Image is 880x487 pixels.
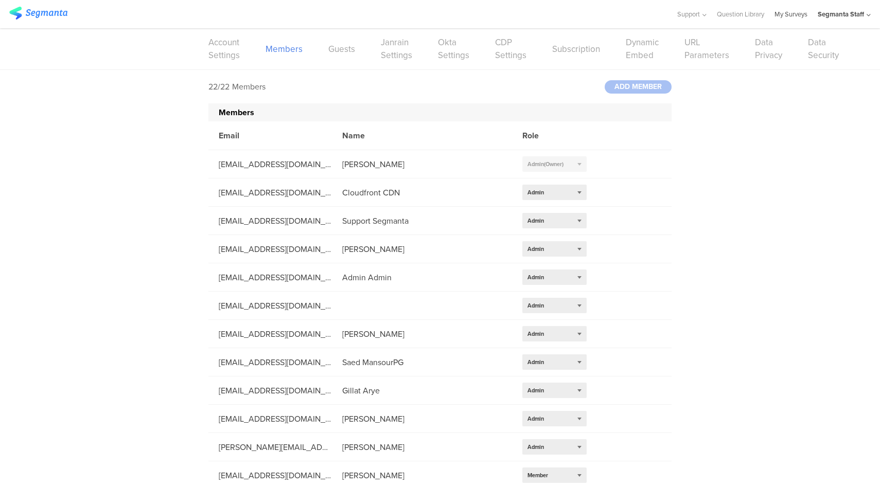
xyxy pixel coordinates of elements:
[527,301,544,310] span: Admin
[527,245,544,253] span: Admin
[208,36,240,62] a: Account Settings
[684,36,729,62] a: URL Parameters
[527,273,544,281] span: Admin
[9,7,67,20] img: segmanta logo
[208,413,332,425] div: [EMAIL_ADDRESS][DOMAIN_NAME]
[332,187,512,199] div: Cloudfront CDN
[495,36,526,62] a: CDP Settings
[208,272,332,283] div: [EMAIL_ADDRESS][DOMAIN_NAME]
[332,328,512,340] div: [PERSON_NAME]
[208,441,332,453] div: [PERSON_NAME][EMAIL_ADDRESS][DOMAIN_NAME]
[208,158,332,170] div: [EMAIL_ADDRESS][DOMAIN_NAME]
[512,130,605,141] div: Role
[818,9,864,19] div: Segmanta Staff
[527,188,544,196] span: Admin
[208,470,332,481] div: [EMAIL_ADDRESS][DOMAIN_NAME]
[208,103,672,121] div: Members
[208,385,332,396] div: [EMAIL_ADDRESS][DOMAIN_NAME]
[808,36,839,62] a: Data Security
[438,36,469,62] a: Okta Settings
[527,358,544,366] span: Admin
[208,328,332,340] div: [EMAIL_ADDRESS][DOMAIN_NAME]
[544,160,564,168] span: (Owner)
[208,300,332,312] div: [EMAIL_ADDRESS][DOMAIN_NAME]
[527,386,544,394] span: Admin
[552,43,600,56] a: Subscription
[527,330,544,338] span: Admin
[208,81,266,93] div: 22/22 Members
[677,9,700,19] span: Support
[332,272,512,283] div: Admin Admin
[208,130,332,141] div: Email
[332,356,512,368] div: Saed MansourPG
[208,187,332,199] div: [EMAIL_ADDRESS][DOMAIN_NAME]
[208,243,332,255] div: [EMAIL_ADDRESS][DOMAIN_NAME]
[332,158,512,170] div: [PERSON_NAME]
[527,443,544,451] span: Admin
[332,470,512,481] div: [PERSON_NAME]
[527,471,548,479] span: Member
[332,243,512,255] div: [PERSON_NAME]
[755,36,782,62] a: Data Privacy
[332,215,512,227] div: Support Segmanta
[332,413,512,425] div: [PERSON_NAME]
[527,414,544,423] span: Admin
[381,36,412,62] a: Janrain Settings
[332,130,512,141] div: Name
[332,385,512,396] div: Gillat Arye
[328,43,355,56] a: Guests
[208,356,332,368] div: [EMAIL_ADDRESS][DOMAIN_NAME]
[208,215,332,227] div: [EMAIL_ADDRESS][DOMAIN_NAME]
[332,441,512,453] div: [PERSON_NAME]
[527,217,544,225] span: Admin
[527,160,564,168] span: Admin
[626,36,659,62] a: Dynamic Embed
